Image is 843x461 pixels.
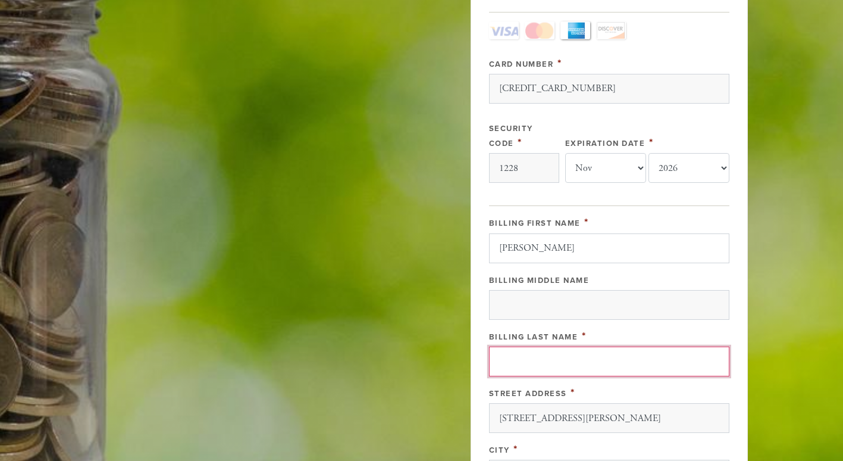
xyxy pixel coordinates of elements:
a: Visa [489,21,519,39]
a: MasterCard [525,21,554,39]
a: Discover [596,21,626,39]
label: City [489,446,510,455]
span: This field is required. [584,216,589,229]
span: This field is required. [582,329,587,342]
span: This field is required. [649,136,654,149]
label: Expiration Date [565,139,645,148]
label: Billing First Name [489,219,581,228]
span: This field is required. [557,57,562,70]
label: Billing Last Name [489,332,578,342]
label: Card Number [489,60,554,69]
label: Security Code [489,124,533,148]
label: Billing Middle Name [489,276,590,285]
span: This field is required. [571,386,575,399]
a: Amex [560,21,590,39]
span: This field is required. [513,443,518,456]
label: Street Address [489,389,567,398]
select: Expiration Date year [648,153,729,183]
select: Expiration Date month [565,153,646,183]
span: This field is required. [518,136,522,149]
